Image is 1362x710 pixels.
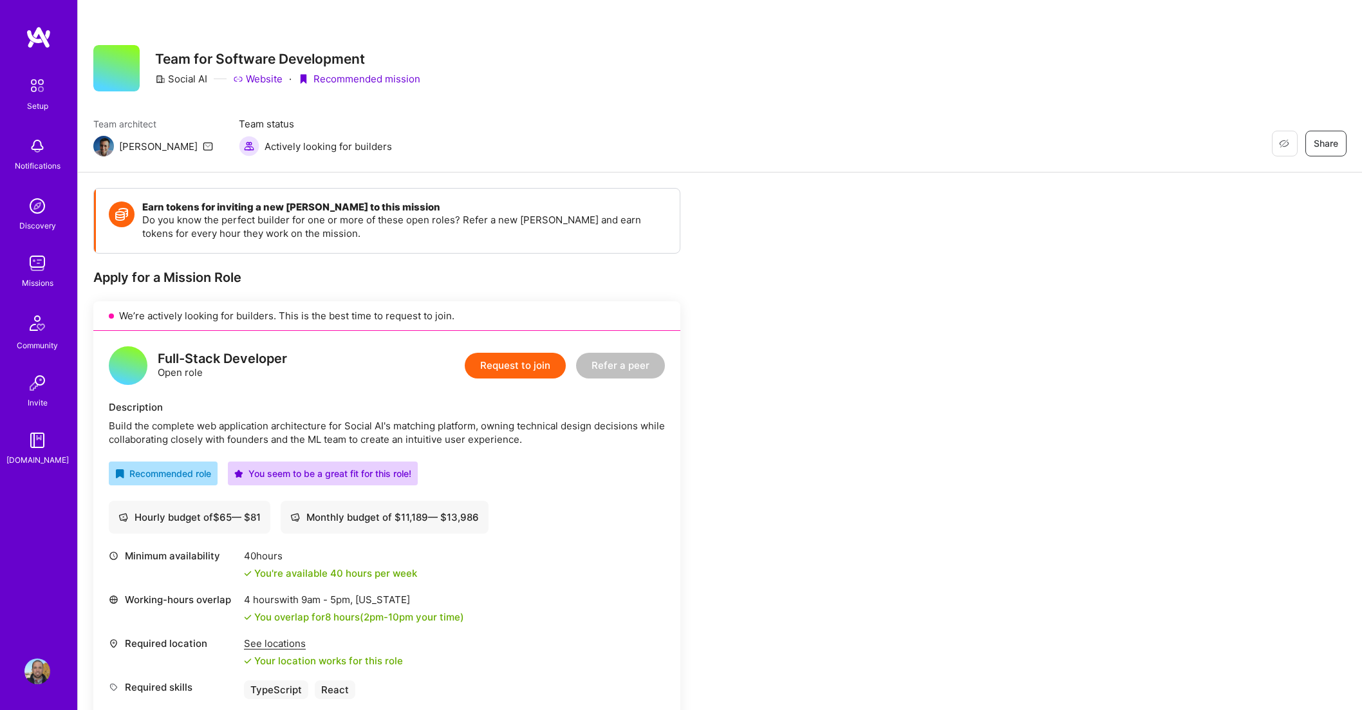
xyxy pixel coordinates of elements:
div: Hourly budget of $ 65 — $ 81 [118,510,261,524]
div: · [289,72,292,86]
div: Required skills [109,680,238,694]
div: Your location works for this role [244,654,403,668]
div: Required location [109,637,238,650]
div: [DOMAIN_NAME] [6,453,69,467]
div: Apply for a Mission Role [93,269,680,286]
i: icon PurpleRibbon [298,74,308,84]
img: Community [22,308,53,339]
div: Recommended role [115,467,211,480]
div: Full-Stack Developer [158,352,287,366]
div: Recommended mission [298,72,420,86]
div: React [315,680,355,699]
div: Monthly budget of $ 11,189 — $ 13,986 [290,510,479,524]
span: 2pm - 10pm [364,611,413,623]
i: icon Clock [109,551,118,561]
button: Request to join [465,353,566,378]
img: Invite [24,370,50,396]
i: icon Check [244,570,252,577]
div: Setup [27,99,48,113]
img: bell [24,133,50,159]
div: 4 hours with [US_STATE] [244,593,464,606]
i: icon Tag [109,682,118,692]
span: Share [1314,137,1338,150]
i: icon Cash [118,512,128,522]
h4: Earn tokens for inviting a new [PERSON_NAME] to this mission [142,201,667,213]
img: logo [26,26,51,49]
div: TypeScript [244,680,308,699]
h3: Team for Software Development [155,51,420,67]
div: Social AI [155,72,207,86]
i: icon EyeClosed [1279,138,1289,149]
i: icon Check [244,613,252,621]
span: 9am - 5pm , [299,593,355,606]
div: 40 hours [244,549,417,563]
i: icon Cash [290,512,300,522]
i: icon PurpleStar [234,469,243,478]
div: [PERSON_NAME] [119,140,198,153]
span: Team architect [93,117,213,131]
div: Minimum availability [109,549,238,563]
div: Community [17,339,58,352]
span: Actively looking for builders [265,140,392,153]
img: setup [24,72,51,99]
div: You're available 40 hours per week [244,566,417,580]
div: We’re actively looking for builders. This is the best time to request to join. [93,301,680,331]
img: User Avatar [24,659,50,684]
div: You overlap for 8 hours ( your time) [254,610,464,624]
div: Discovery [19,219,56,232]
i: icon RecommendedBadge [115,469,124,478]
a: User Avatar [21,659,53,684]
button: Share [1305,131,1347,156]
img: discovery [24,193,50,219]
div: Open role [158,352,287,379]
span: Team status [239,117,392,131]
div: Notifications [15,159,61,173]
i: icon World [109,595,118,604]
div: Invite [28,396,48,409]
a: Website [233,72,283,86]
p: Do you know the perfect builder for one or more of these open roles? Refer a new [PERSON_NAME] an... [142,213,667,240]
div: Working-hours overlap [109,593,238,606]
div: Description [109,400,665,414]
div: See locations [244,637,403,650]
i: icon Location [109,639,118,648]
div: Build the complete web application architecture for Social AI's matching platform, owning technic... [109,419,665,446]
button: Refer a peer [576,353,665,378]
img: teamwork [24,250,50,276]
i: icon Check [244,657,252,665]
img: Actively looking for builders [239,136,259,156]
div: Missions [22,276,53,290]
div: You seem to be a great fit for this role! [234,467,411,480]
img: guide book [24,427,50,453]
i: icon CompanyGray [155,74,165,84]
img: Token icon [109,201,135,227]
img: Team Architect [93,136,114,156]
i: icon Mail [203,141,213,151]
